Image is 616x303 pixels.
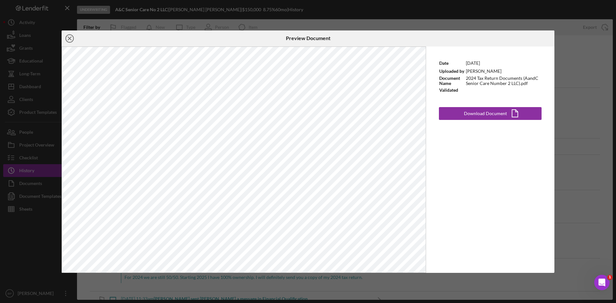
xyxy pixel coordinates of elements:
span: 1 [607,275,612,280]
b: Uploaded by [439,68,464,74]
td: 2024 Tax Return Documents (AandC Senior Care Number 2 LLC).pdf [466,75,542,86]
h6: Preview Document [286,35,330,41]
button: Download Document [439,107,542,120]
td: [PERSON_NAME] [466,67,542,75]
b: Document Name [439,75,460,86]
b: Date [439,60,449,66]
td: [DATE] [466,59,542,67]
iframe: Intercom live chat [594,275,610,290]
b: Validated [439,87,458,93]
div: Download Document [464,107,507,120]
